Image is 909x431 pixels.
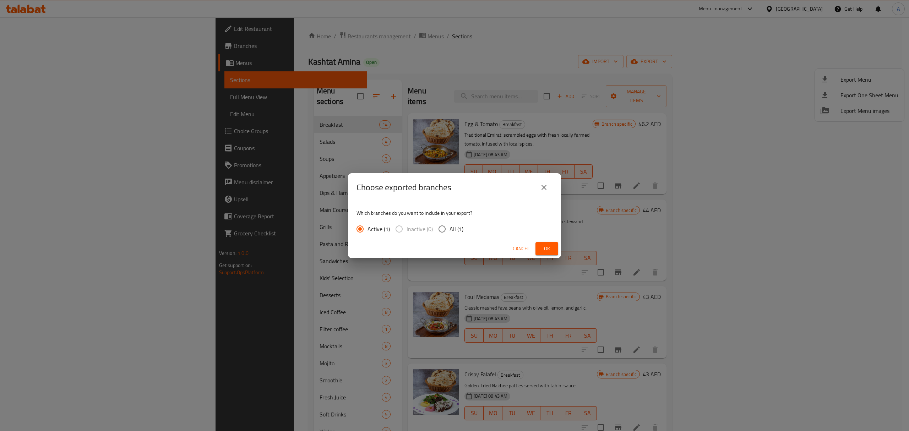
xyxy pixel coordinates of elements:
[541,244,553,253] span: Ok
[356,209,553,217] p: Which branches do you want to include in your export?
[450,225,463,233] span: All (1)
[535,242,558,255] button: Ok
[535,179,553,196] button: close
[368,225,390,233] span: Active (1)
[513,244,530,253] span: Cancel
[356,182,451,193] h2: Choose exported branches
[510,242,533,255] button: Cancel
[407,225,433,233] span: Inactive (0)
